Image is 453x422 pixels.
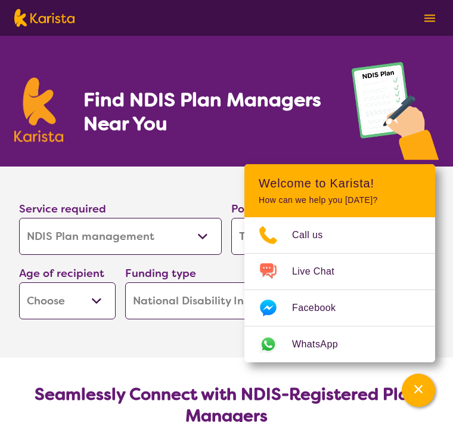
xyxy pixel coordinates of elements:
[244,164,435,362] div: Channel Menu
[83,88,329,135] h1: Find NDIS Plan Managers Near You
[14,9,75,27] img: Karista logo
[402,374,435,407] button: Channel Menu
[424,14,435,22] img: menu
[352,62,439,167] img: plan-management
[125,266,196,281] label: Funding type
[231,218,434,255] input: Type
[292,335,352,353] span: WhatsApp
[244,217,435,362] ul: Choose channel
[231,202,335,216] label: Postcode or Suburb
[19,202,106,216] label: Service required
[244,326,435,362] a: Web link opens in a new tab.
[14,78,63,142] img: Karista logo
[292,299,350,317] span: Facebook
[259,176,421,190] h2: Welcome to Karista!
[292,226,337,244] span: Call us
[292,263,349,281] span: Live Chat
[259,195,421,205] p: How can we help you [DATE]?
[19,266,104,281] label: Age of recipient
